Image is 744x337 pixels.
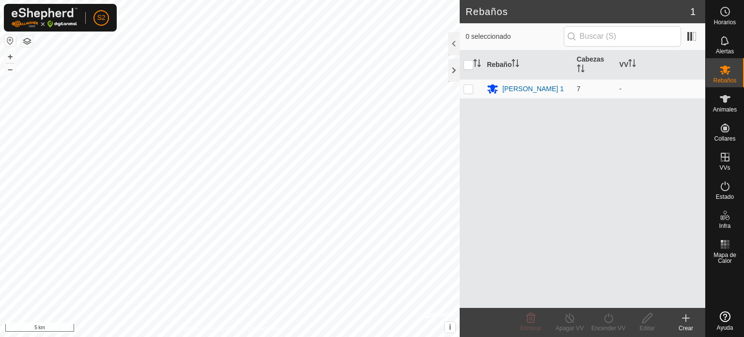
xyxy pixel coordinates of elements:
button: Capas del Mapa [21,35,33,47]
div: Crear [666,324,705,333]
span: S2 [97,13,105,23]
th: Cabezas [573,50,616,80]
span: Estado [716,194,734,200]
span: Collares [714,136,735,142]
div: [PERSON_NAME] 1 [502,84,564,94]
span: 7 [577,85,581,93]
span: i [449,323,451,331]
button: + [4,51,16,63]
span: Eliminar [520,325,541,332]
p-sorticon: Activar para ordenar [628,61,636,68]
th: Rebaño [483,50,573,80]
img: Logo Gallagher [12,8,77,28]
div: Editar [628,324,666,333]
p-sorticon: Activar para ordenar [473,61,481,68]
span: Alertas [716,48,734,54]
div: Encender VV [589,324,628,333]
a: Ayuda [706,307,744,335]
span: Mapa de Calor [708,252,742,264]
a: Contáctenos [248,324,280,333]
button: – [4,64,16,75]
span: Ayuda [717,325,733,331]
span: VVs [719,165,730,171]
span: Horarios [714,19,736,25]
span: 0 seleccionado [465,32,563,42]
h2: Rebaños [465,6,690,17]
span: Animales [713,107,737,112]
td: - [616,79,705,98]
span: Rebaños [713,78,736,83]
div: Apagar VV [550,324,589,333]
button: i [445,322,455,333]
th: VV [616,50,705,80]
span: Infra [719,223,730,229]
p-sorticon: Activar para ordenar [511,61,519,68]
input: Buscar (S) [564,26,681,47]
p-sorticon: Activar para ordenar [577,66,585,74]
button: Restablecer Mapa [4,35,16,47]
span: 1 [690,4,696,19]
a: Política de Privacidad [180,324,235,333]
